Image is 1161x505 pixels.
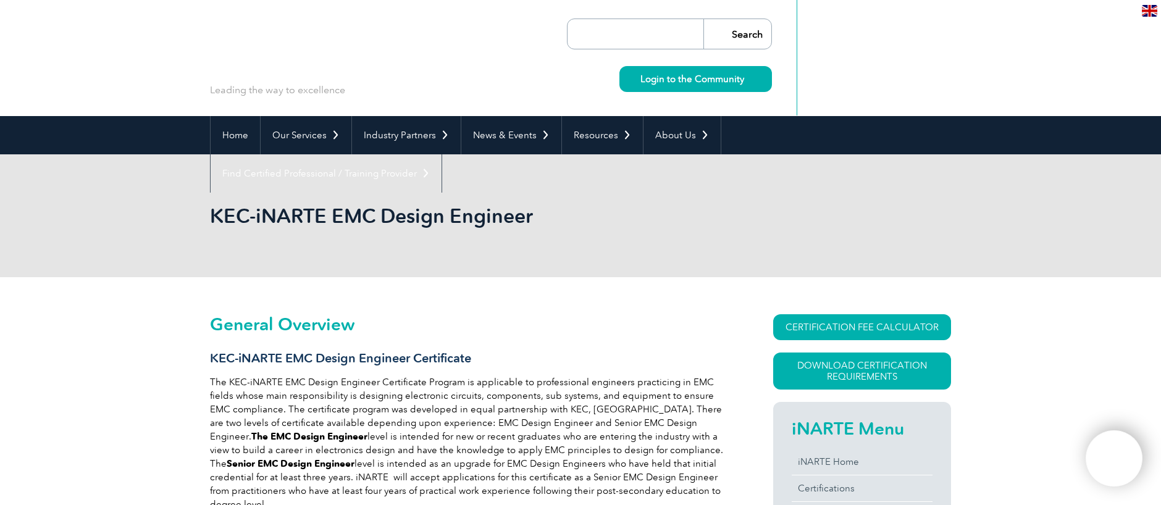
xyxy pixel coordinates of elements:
[703,19,771,49] input: Search
[352,116,461,154] a: Industry Partners
[1099,443,1130,474] img: svg+xml;nitro-empty-id=MTM1OToxMTY=-1;base64,PHN2ZyB2aWV3Qm94PSIwIDAgNDAwIDQwMCIgd2lkdGg9IjQwMCIg...
[773,314,951,340] a: CERTIFICATION FEE CALCULATOR
[619,66,772,92] a: Login to the Community
[227,458,354,469] strong: Senior EMC Design Engineer
[643,116,721,154] a: About Us
[744,75,751,82] img: svg+xml;nitro-empty-id=MzU4OjIyMw==-1;base64,PHN2ZyB2aWV3Qm94PSIwIDAgMTEgMTEiIHdpZHRoPSIxMSIgaGVp...
[210,314,729,334] h2: General Overview
[773,353,951,390] a: Download Certification Requirements
[210,204,684,228] h1: KEC-iNARTE EMC Design Engineer
[261,116,351,154] a: Our Services
[461,116,561,154] a: News & Events
[562,116,643,154] a: Resources
[792,419,933,438] h2: iNARTE Menu
[792,475,933,501] a: Certifications
[211,116,260,154] a: Home
[792,449,933,475] a: iNARTE Home
[210,351,729,366] h3: KEC-iNARTE EMC Design Engineer Certificate
[251,431,367,442] strong: The EMC Design Engineer
[211,154,442,193] a: Find Certified Professional / Training Provider
[210,83,345,97] p: Leading the way to excellence
[1142,5,1157,17] img: en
